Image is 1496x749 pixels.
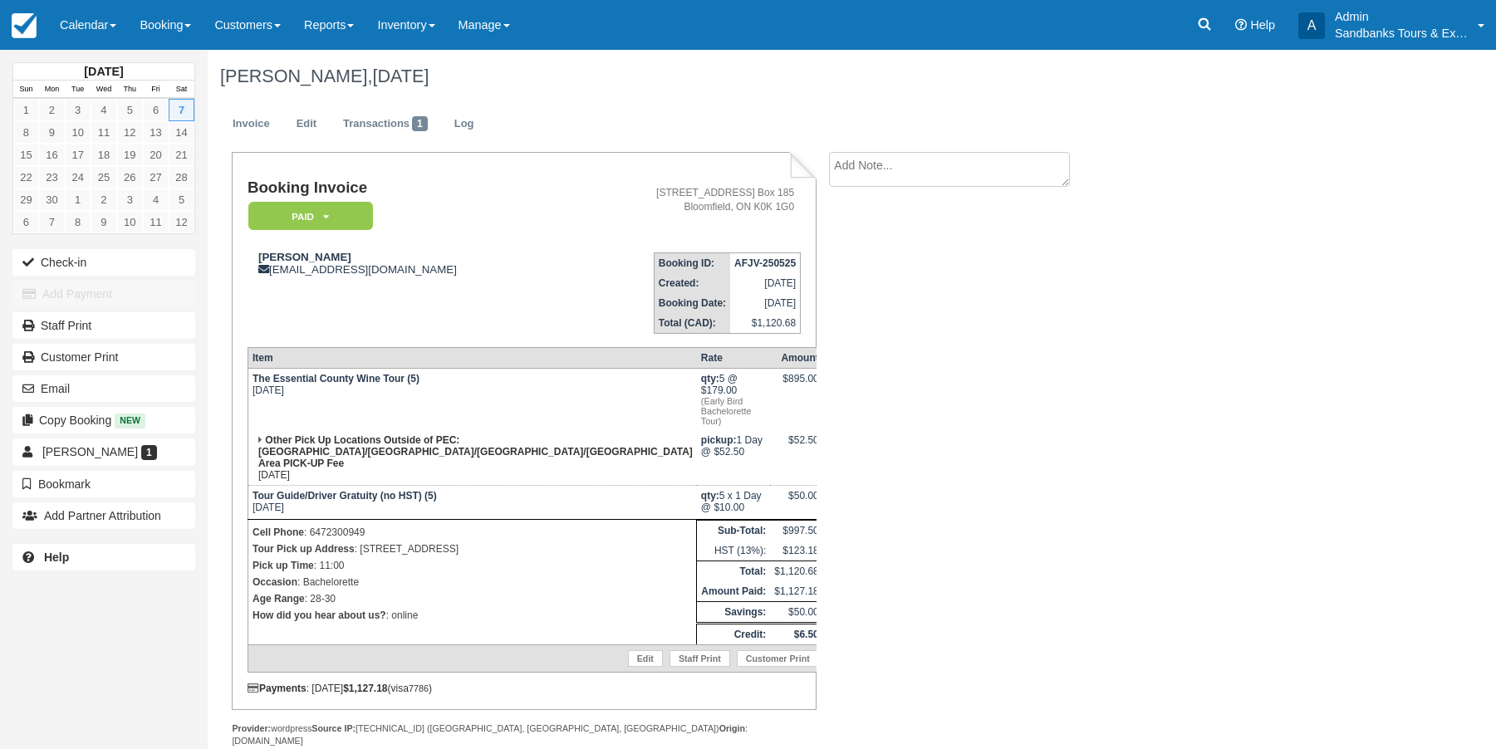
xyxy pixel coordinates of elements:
a: 17 [65,144,91,166]
div: A [1298,12,1325,39]
a: 9 [39,121,65,144]
th: Amount [770,348,823,369]
a: 28 [169,166,194,188]
strong: Provider: [232,723,271,733]
th: Sun [13,81,39,99]
a: 21 [169,144,194,166]
a: [PERSON_NAME] 1 [12,438,195,465]
a: 22 [13,166,39,188]
a: Customer Print [737,650,819,667]
strong: Age Range [253,593,305,605]
p: : [STREET_ADDRESS] [253,541,692,557]
span: Help [1250,18,1275,32]
strong: Pick up Time [253,560,314,571]
a: 27 [143,166,169,188]
a: 3 [117,188,143,211]
a: 23 [39,166,65,188]
th: Fri [143,81,169,99]
td: 1 Day @ $52.50 [697,430,771,486]
strong: Source IP: [311,723,356,733]
a: 3 [65,99,91,121]
a: 9 [91,211,116,233]
div: $895.00 [774,373,818,398]
strong: AFJV-250525 [734,257,796,269]
strong: How did you hear about us? [253,609,386,621]
a: 2 [39,99,65,121]
p: Admin [1335,8,1468,25]
a: Edit [284,108,329,140]
td: 5 @ $179.00 [697,369,771,431]
em: (Early Bird Bachelorette Tour) [701,396,767,426]
strong: Occasion [253,576,297,588]
b: Help [44,551,69,564]
p: : 11:00 [253,557,692,574]
span: [PERSON_NAME] [42,445,138,458]
a: 29 [13,188,39,211]
strong: Tour Guide/Driver Gratuity (no HST) (5) [253,490,437,502]
a: 25 [91,166,116,188]
div: wordpress [TECHNICAL_ID] ([GEOGRAPHIC_DATA], [GEOGRAPHIC_DATA], [GEOGRAPHIC_DATA]) : [DOMAIN_NAME] [232,722,816,747]
span: New [115,414,145,428]
a: 14 [169,121,194,144]
th: Sat [169,81,194,99]
button: Check-in [12,249,195,276]
td: $50.00 [770,602,823,624]
a: 13 [143,121,169,144]
td: $1,127.18 [770,581,823,602]
a: Paid [248,201,367,232]
a: Staff Print [12,312,195,339]
th: Mon [39,81,65,99]
div: [EMAIL_ADDRESS][DOMAIN_NAME] [248,251,569,276]
a: 7 [169,99,194,121]
a: 12 [117,121,143,144]
i: Help [1235,19,1247,31]
a: Invoice [220,108,282,140]
strong: The Essential County Wine Tour (5) [253,373,419,384]
strong: qty [701,373,719,384]
a: 2 [91,188,116,211]
button: Add Payment [12,281,195,307]
address: [STREET_ADDRESS] Box 185 Bloomfield, ON K0K 1G0 [576,186,794,214]
a: 20 [143,144,169,166]
th: Tue [65,81,91,99]
a: 10 [65,121,91,144]
em: Paid [248,202,373,231]
a: Edit [628,650,663,667]
h1: [PERSON_NAME], [220,66,1317,86]
button: Email [12,375,195,402]
th: Total (CAD): [654,313,730,334]
td: $1,120.68 [730,313,801,334]
button: Copy Booking New [12,407,195,433]
th: Booking ID: [654,253,730,274]
p: : online [253,607,692,624]
strong: [PERSON_NAME] [258,251,351,263]
p: : 6472300949 [253,524,692,541]
a: 10 [117,211,143,233]
span: 1 [141,445,157,460]
th: Booking Date: [654,293,730,313]
a: 5 [117,99,143,121]
strong: Payments [248,683,307,694]
p: Sandbanks Tours & Experiences [1335,25,1468,42]
th: Thu [117,81,143,99]
a: 1 [13,99,39,121]
strong: Origin [719,723,745,733]
a: 11 [91,121,116,144]
p: : Bachelorette [253,574,692,590]
a: 15 [13,144,39,166]
a: 4 [143,188,169,211]
a: Log [442,108,487,140]
a: Transactions1 [331,108,440,140]
td: HST (13%): [697,541,771,561]
td: $997.50 [770,521,823,541]
a: 6 [143,99,169,121]
p: : 28-30 [253,590,692,607]
strong: qty [701,490,719,502]
a: 24 [65,166,91,188]
strong: $6.50 [794,629,819,640]
td: [DATE] [730,293,801,313]
a: 30 [39,188,65,211]
a: 12 [169,211,194,233]
strong: Tour Pick up Address [253,543,355,555]
strong: $1,127.18 [343,683,387,694]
